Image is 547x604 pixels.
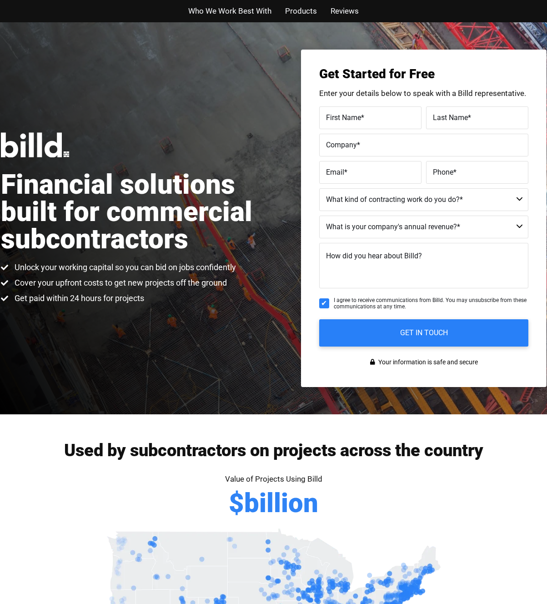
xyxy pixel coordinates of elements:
span: Cover your upfront costs to get new projects off the ground [12,277,227,288]
p: Enter your details below to speak with a Billd representative. [319,90,528,97]
span: billion [244,490,322,516]
input: I agree to receive communications from Billd. You may unsubscribe from these communications at an... [319,298,329,308]
a: Products [285,5,317,18]
span: Get paid within 24 hours for projects [12,293,144,304]
span: Phone [433,167,453,176]
span: Value of Projects Using Billd [225,474,322,483]
span: $ [225,490,245,516]
h3: Get Started for Free [319,68,528,81]
span: Last Name [433,113,468,121]
span: Your information is safe and secure [376,356,478,369]
span: First Name [326,113,361,121]
input: GET IN TOUCH [319,319,528,347]
a: Reviews [331,5,359,18]
span: Email [326,167,344,176]
a: Who We Work Best With [188,5,271,18]
span: Company [326,140,357,149]
span: Unlock your working capital so you can bid on jobs confidently [12,262,236,273]
span: How did you hear about Billd? [326,252,422,260]
h1: Financial solutions built for commercial subcontractors [1,171,274,253]
h2: Used by subcontractors on projects across the country [1,442,547,459]
span: I agree to receive communications from Billd. You may unsubscribe from these communications at an... [334,297,528,310]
